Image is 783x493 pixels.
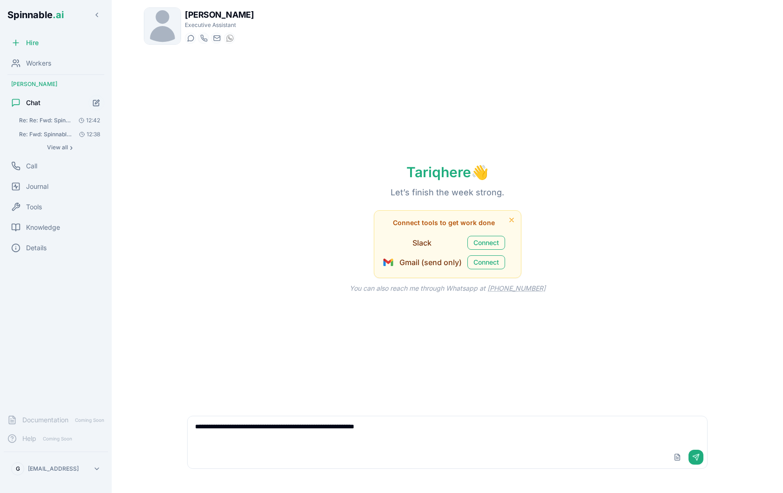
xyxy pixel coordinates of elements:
[467,236,505,250] button: Connect
[26,38,39,47] span: Hire
[75,131,100,138] span: 12:38
[26,202,42,212] span: Tools
[15,142,104,153] button: Show all conversations
[198,33,209,44] button: Start a call with Tariq Muller
[393,218,495,227] span: Connect tools to get work done
[7,9,64,20] span: Spinnable
[28,465,79,473] p: [EMAIL_ADDRESS]
[185,21,254,29] p: Executive Assistant
[383,257,394,268] img: Gmail (send only)
[22,415,68,425] span: Documentation
[399,257,462,268] span: Gmail (send only)
[40,434,75,443] span: Coming Soon
[19,131,72,138] span: Re: Fwd: Spinnable - Incorporation Documents Doesn't the automatic repurchase option only apply ....
[4,77,108,92] div: [PERSON_NAME]
[70,144,73,151] span: ›
[26,182,48,191] span: Journal
[211,33,222,44] button: Send email to tariq.muller@getspinnable.ai
[22,434,36,443] span: Help
[16,465,20,473] span: G
[26,98,40,107] span: Chat
[487,284,546,292] a: [PHONE_NUMBER]
[376,186,519,199] p: Let’s finish the week strong.
[47,144,68,151] span: View all
[224,33,235,44] button: WhatsApp
[72,416,107,425] span: Coming Soon
[471,164,488,180] span: wave
[185,33,196,44] button: Start a chat with Tariq Muller
[75,117,100,124] span: 12:42
[53,9,64,20] span: .ai
[15,128,104,141] button: Open conversation: Re: Fwd: Spinnable - Incorporation Documents Doesn't the automatic repurchase ...
[26,223,60,232] span: Knowledge
[391,164,503,180] h1: Tariq here
[15,114,104,127] button: Open conversation: Re: Re: Fwd: Spinnable - Incorporation Documents where in the docs is the auto...
[335,284,560,293] p: You can also reach me through Whatsapp at
[26,243,47,253] span: Details
[226,34,234,42] img: WhatsApp
[467,255,505,269] button: Connect
[88,95,104,111] button: Start new chat
[26,59,51,68] span: Workers
[383,237,462,248] span: Slack
[26,161,37,171] span: Call
[19,117,72,124] span: Re: Re: Fwd: Spinnable - Incorporation Documents where in the docs is the automatic repurchase m....
[506,214,517,226] button: Dismiss tool suggestions
[7,460,104,478] button: G[EMAIL_ADDRESS]
[185,8,254,21] h1: [PERSON_NAME]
